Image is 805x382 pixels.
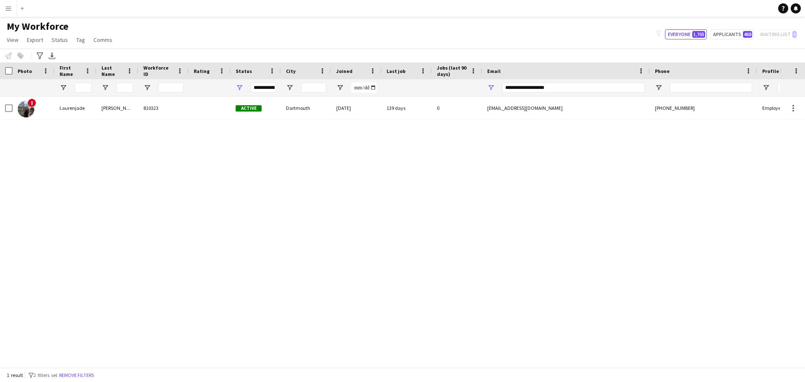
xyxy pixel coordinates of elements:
[762,84,770,91] button: Open Filter Menu
[143,65,174,77] span: Workforce ID
[138,96,189,120] div: 810323
[60,65,81,77] span: First Name
[3,34,22,45] a: View
[57,371,96,380] button: Remove filters
[236,105,262,112] span: Active
[101,65,123,77] span: Last Name
[670,83,752,93] input: Phone Filter Input
[301,83,326,93] input: City Filter Input
[73,34,88,45] a: Tag
[90,34,116,45] a: Comms
[101,84,109,91] button: Open Filter Menu
[93,36,112,44] span: Comms
[28,99,36,107] span: !
[47,51,57,61] app-action-btn: Export XLSX
[143,84,151,91] button: Open Filter Menu
[665,29,707,39] button: Everyone1,705
[117,83,133,93] input: Last Name Filter Input
[23,34,47,45] a: Export
[194,68,210,74] span: Rating
[502,83,645,93] input: Email Filter Input
[351,83,377,93] input: Joined Filter Input
[336,84,344,91] button: Open Filter Menu
[655,68,670,74] span: Phone
[387,68,405,74] span: Last job
[60,84,67,91] button: Open Filter Menu
[18,68,32,74] span: Photo
[7,20,68,33] span: My Workforce
[55,96,96,120] div: Laurenjade
[650,96,757,120] div: [PHONE_NUMBER]
[710,29,754,39] button: Applicants468
[286,68,296,74] span: City
[236,84,243,91] button: Open Filter Menu
[743,31,752,38] span: 468
[27,36,43,44] span: Export
[34,372,57,378] span: 2 filters set
[487,68,501,74] span: Email
[432,96,482,120] div: 0
[18,101,34,117] img: Laurenjade Downs-Ahearn
[35,51,45,61] app-action-btn: Advanced filters
[7,36,18,44] span: View
[236,68,252,74] span: Status
[48,34,71,45] a: Status
[281,96,331,120] div: Dartmouth
[482,96,650,120] div: [EMAIL_ADDRESS][DOMAIN_NAME]
[52,36,68,44] span: Status
[76,36,85,44] span: Tag
[96,96,138,120] div: [PERSON_NAME]
[487,84,495,91] button: Open Filter Menu
[158,83,184,93] input: Workforce ID Filter Input
[692,31,705,38] span: 1,705
[75,83,91,93] input: First Name Filter Input
[331,96,382,120] div: [DATE]
[437,65,467,77] span: Jobs (last 90 days)
[382,96,432,120] div: 139 days
[336,68,353,74] span: Joined
[655,84,662,91] button: Open Filter Menu
[762,68,779,74] span: Profile
[286,84,293,91] button: Open Filter Menu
